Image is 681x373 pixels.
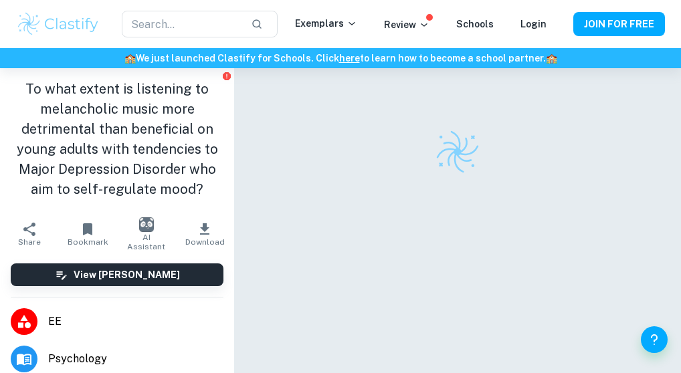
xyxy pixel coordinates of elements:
[59,215,118,253] button: Bookmark
[3,51,678,66] h6: We just launched Clastify for Schools. Click to learn how to become a school partner.
[16,11,100,37] img: Clastify logo
[117,215,176,253] button: AI Assistant
[339,53,360,64] a: here
[122,11,240,37] input: Search...
[221,71,231,81] button: Report issue
[176,215,235,253] button: Download
[456,19,494,29] a: Schools
[573,12,665,36] button: JOIN FOR FREE
[48,351,223,367] span: Psychology
[18,237,41,247] span: Share
[520,19,547,29] a: Login
[11,79,223,199] h1: To what extent is listening to melancholic music more detrimental than beneficial on young adults...
[48,314,223,330] span: EE
[139,217,154,232] img: AI Assistant
[125,233,168,251] span: AI Assistant
[74,267,180,282] h6: View [PERSON_NAME]
[434,128,481,175] img: Clastify logo
[68,237,108,247] span: Bookmark
[295,16,357,31] p: Exemplars
[546,53,557,64] span: 🏫
[124,53,136,64] span: 🏫
[11,263,223,286] button: View [PERSON_NAME]
[185,237,225,247] span: Download
[641,326,668,353] button: Help and Feedback
[384,17,429,32] p: Review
